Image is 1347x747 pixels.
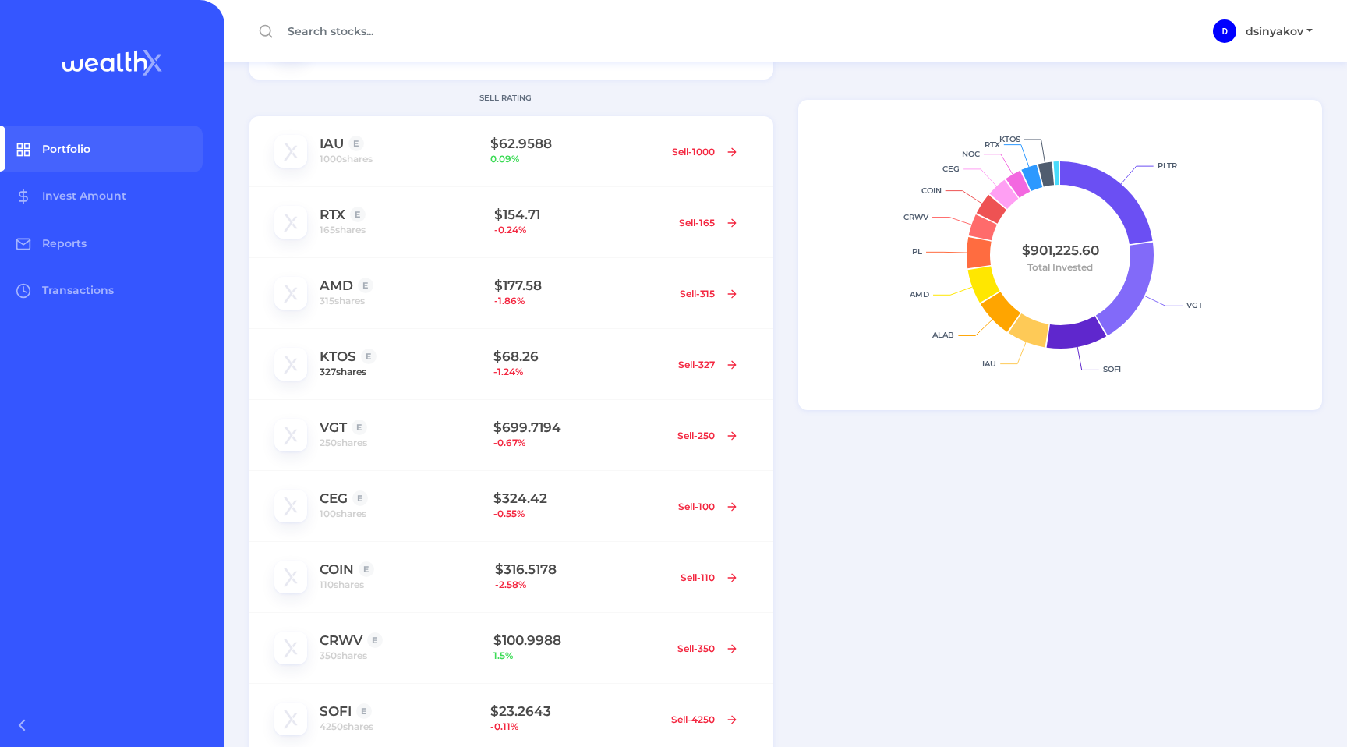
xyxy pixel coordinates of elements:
span: -0.55 % [493,506,667,522]
tspan: Total Invested [1027,261,1093,273]
text: VGT [1186,300,1203,310]
h1: $ 100.9988 [493,632,667,648]
span: 165 shares [320,222,366,238]
text: RTX [985,140,1000,150]
div: E [367,632,383,648]
button: Sell-315 [670,281,748,306]
span: 327 shares [320,364,366,380]
h1: $ 324.42 [493,490,667,506]
span: -0.24 % [494,222,669,238]
button: Sell-1000 [662,140,748,164]
span: dsinyakov [1246,24,1303,38]
span: 1.5 % [493,648,667,664]
text: CRWV [903,212,929,222]
div: E [350,207,366,222]
button: Sell-110 [670,565,748,589]
text: KTOS [999,134,1020,144]
h1: $ 62.9588 [490,136,661,151]
img: CEG logo [274,490,307,522]
text: PL [912,246,922,257]
span: -0.67 % [493,435,667,451]
img: IAU logo [274,135,307,168]
div: E [352,490,368,506]
a: SOFI [320,703,352,719]
button: Sell-100 [668,494,748,519]
a: IAU [320,136,344,151]
span: -1.24 % [493,364,667,380]
img: VGT logo [274,419,307,451]
text: ALAB [932,330,954,340]
div: E [358,278,373,293]
img: AMD logo [274,277,307,310]
span: 315 shares [320,293,365,309]
button: dsinyakov [1236,19,1322,44]
h1: $ 154.71 [494,207,669,222]
a: CRWV [320,632,362,648]
a: AMD [320,278,353,293]
span: -0.11 % [490,719,661,735]
span: -2.58 % [495,577,670,593]
button: Sell-165 [669,211,748,235]
span: 100 shares [320,506,366,522]
input: Search stocks... [249,18,680,45]
a: KTOS [320,349,356,364]
text: AMD [909,289,929,299]
span: Reports [42,236,87,250]
div: E [352,420,367,435]
h1: $ 177.58 [494,278,669,293]
tspan: $901,225.60 [1022,243,1099,258]
span: 0.09 % [490,151,661,167]
text: SOFI [1103,364,1121,374]
span: 1000 shares [320,151,373,167]
h1: $ 23.2643 [490,703,661,719]
text: IAU [982,359,996,369]
span: 350 shares [320,648,367,664]
a: COIN [320,561,354,577]
div: E [348,136,364,151]
text: NOC [962,149,980,159]
button: Sell-350 [667,636,748,660]
h1: $ 699.7194 [493,420,667,435]
span: -1.86 % [494,293,669,309]
img: CRWV logo [274,632,307,664]
span: Invest Amount [42,189,126,203]
a: VGT [320,420,347,435]
img: SOFI logo [274,703,307,735]
button: Sell-250 [667,423,748,448]
p: SELL RATING [224,92,786,104]
div: E [356,703,372,719]
text: CEG [942,164,960,174]
text: COIN [921,186,942,196]
div: dsinyakov [1213,19,1236,43]
img: wealthX [62,50,162,76]
h1: $ 68.26 [493,349,667,364]
div: E [359,561,374,577]
span: Transactions [42,283,114,297]
span: Portfolio [42,142,90,156]
a: RTX [320,207,345,222]
span: D [1222,27,1228,36]
button: Sell-4250 [661,707,748,731]
a: CEG [320,490,348,506]
span: 110 shares [320,577,364,593]
span: 4250 shares [320,719,373,735]
img: KTOS logo [274,348,307,381]
div: E [361,349,377,364]
img: COIN logo [274,561,307,593]
button: Sell-327 [668,352,748,377]
span: 250 shares [320,435,367,451]
h1: $ 316.5178 [495,561,670,577]
text: PLTR [1158,161,1177,171]
img: RTX logo [274,206,307,239]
